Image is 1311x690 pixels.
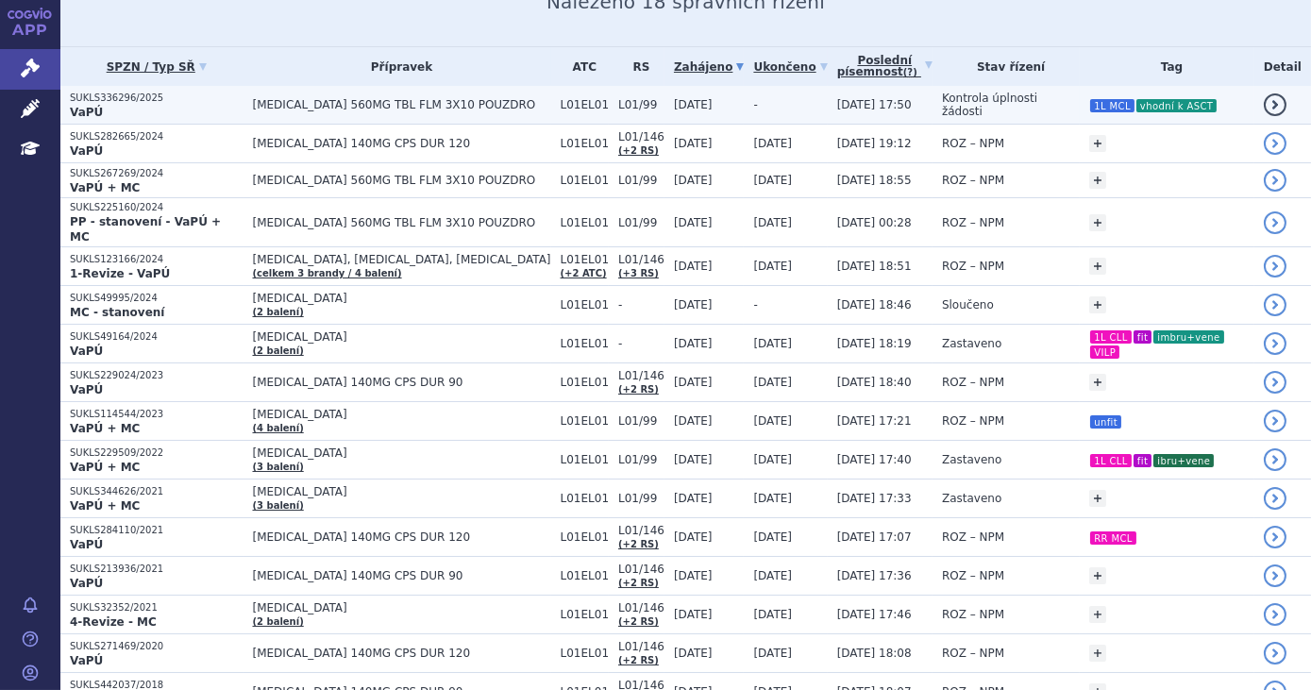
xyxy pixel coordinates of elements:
[618,524,664,537] span: L01/146
[70,345,103,358] strong: VaPÚ
[561,268,607,278] a: (+2 ATC)
[70,92,244,105] p: SUKLS336296/2025
[753,453,792,466] span: [DATE]
[70,538,103,551] strong: VaPÚ
[942,530,1004,544] span: ROZ – NPM
[253,98,551,111] span: [MEDICAL_DATA] 560MG TBL FLM 3X10 POUZDRO
[837,98,912,111] span: [DATE] 17:50
[942,137,1004,150] span: ROZ – NPM
[561,298,610,311] span: L01EL01
[1264,642,1286,665] a: detail
[551,47,610,86] th: ATC
[618,298,664,311] span: -
[618,384,659,395] a: (+2 RS)
[1089,258,1106,275] a: +
[942,492,1001,505] span: Zastaveno
[70,524,244,537] p: SUKLS284110/2021
[837,376,912,389] span: [DATE] 18:40
[1080,47,1254,86] th: Tag
[1136,99,1217,112] i: vhodní k ASCT
[561,414,610,428] span: L01EL01
[837,608,912,621] span: [DATE] 17:46
[618,563,664,576] span: L01/146
[253,530,551,544] span: [MEDICAL_DATA] 140MG CPS DUR 120
[70,215,221,244] strong: PP - stanovení - VaPÚ + MC
[618,337,664,350] span: -
[1264,132,1286,155] a: detail
[1264,169,1286,192] a: detail
[253,462,304,472] a: (3 balení)
[1134,330,1151,344] i: fit
[674,453,713,466] span: [DATE]
[253,307,304,317] a: (2 balení)
[1264,371,1286,394] a: detail
[253,137,551,150] span: [MEDICAL_DATA] 140MG CPS DUR 120
[753,414,792,428] span: [DATE]
[244,47,551,86] th: Přípravek
[674,260,713,273] span: [DATE]
[837,260,912,273] span: [DATE] 18:51
[561,608,610,621] span: L01EL01
[1089,645,1106,662] a: +
[753,54,827,80] a: Ukončeno
[253,569,551,582] span: [MEDICAL_DATA] 140MG CPS DUR 90
[837,216,912,229] span: [DATE] 00:28
[561,253,610,266] span: L01EL01
[618,539,659,549] a: (+2 RS)
[942,174,1004,187] span: ROZ – NPM
[253,345,304,356] a: (2 balení)
[253,216,551,229] span: [MEDICAL_DATA] 560MG TBL FLM 3X10 POUZDRO
[1264,410,1286,432] a: detail
[1089,214,1106,231] a: +
[1089,172,1106,189] a: +
[837,647,912,660] span: [DATE] 18:08
[561,647,610,660] span: L01EL01
[253,485,551,498] span: [MEDICAL_DATA]
[1264,255,1286,278] a: detail
[674,530,713,544] span: [DATE]
[1089,606,1106,623] a: +
[753,647,792,660] span: [DATE]
[674,492,713,505] span: [DATE]
[618,655,659,665] a: (+2 RS)
[70,181,140,194] strong: VaPÚ + MC
[70,383,103,396] strong: VaPÚ
[1153,454,1214,467] i: ibru+vene
[753,174,792,187] span: [DATE]
[1264,93,1286,116] a: detail
[942,260,1004,273] span: ROZ – NPM
[618,174,664,187] span: L01/99
[1089,374,1106,391] a: +
[1254,47,1311,86] th: Detail
[674,376,713,389] span: [DATE]
[837,492,912,505] span: [DATE] 17:33
[942,216,1004,229] span: ROZ – NPM
[753,260,792,273] span: [DATE]
[933,47,1080,86] th: Stav řízení
[942,414,1004,428] span: ROZ – NPM
[561,569,610,582] span: L01EL01
[618,145,659,156] a: (+2 RS)
[253,446,551,460] span: [MEDICAL_DATA]
[618,453,664,466] span: L01/99
[674,216,713,229] span: [DATE]
[1264,603,1286,626] a: detail
[753,337,792,350] span: [DATE]
[1264,332,1286,355] a: detail
[70,601,244,614] p: SUKLS32352/2021
[674,298,713,311] span: [DATE]
[561,174,610,187] span: L01EL01
[1264,564,1286,587] a: detail
[561,337,610,350] span: L01EL01
[561,530,610,544] span: L01EL01
[942,298,994,311] span: Sloučeno
[70,267,170,280] strong: 1-Revize - VaPÚ
[561,492,610,505] span: L01EL01
[753,492,792,505] span: [DATE]
[618,492,664,505] span: L01/99
[753,216,792,229] span: [DATE]
[942,337,1001,350] span: Zastaveno
[837,47,933,86] a: Poslednípísemnost(?)
[837,414,912,428] span: [DATE] 17:21
[70,563,244,576] p: SUKLS213936/2021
